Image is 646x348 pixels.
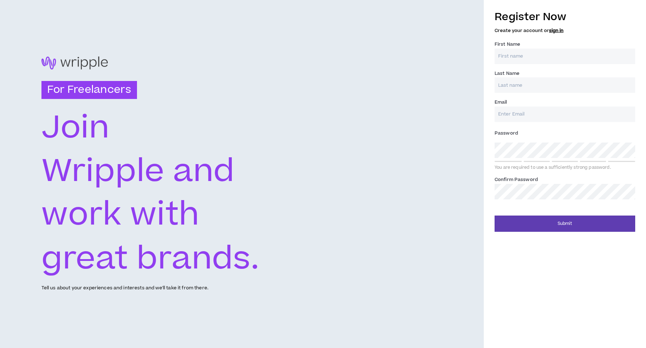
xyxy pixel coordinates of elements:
span: Password [495,130,518,136]
input: First name [495,49,635,64]
text: Join [41,105,110,150]
text: great brands. [41,236,260,281]
input: Enter Email [495,107,635,122]
button: Submit [495,216,635,232]
label: Last Name [495,68,519,79]
h3: For Freelancers [41,81,137,99]
label: Email [495,96,507,108]
text: Wripple and [41,149,235,194]
label: First Name [495,39,520,50]
h5: Create your account or [495,28,635,33]
h3: Register Now [495,9,635,24]
p: Tell us about your experiences and interests and we'll take it from there. [41,285,208,291]
a: sign in [549,27,563,34]
text: work with [41,192,200,238]
label: Confirm Password [495,174,538,185]
div: You are required to use a sufficiently strong password. [495,165,635,171]
input: Last name [495,77,635,93]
